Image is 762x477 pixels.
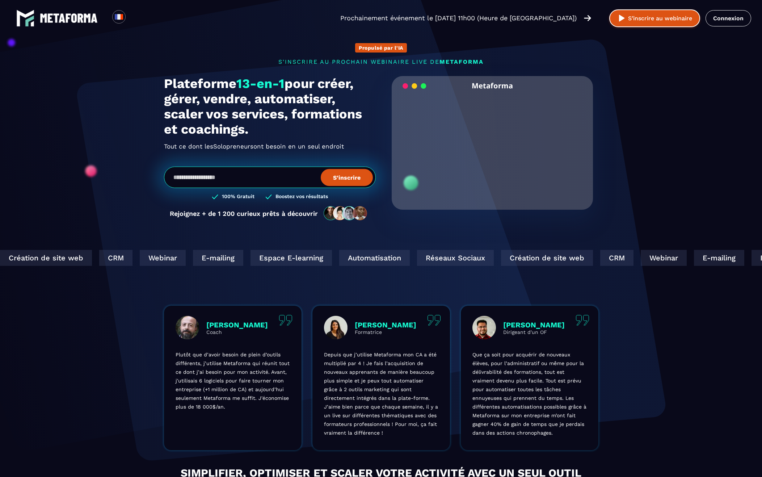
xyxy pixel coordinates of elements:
img: fr [114,12,123,21]
div: Webinar [140,250,186,266]
p: Que ça soit pour acquérir de nouveaux élèves, pour l’administratif ou même pour la délivrabilité ... [472,350,587,437]
div: E-mailing [694,250,744,266]
input: Search for option [132,14,137,22]
div: Espace E-learning [251,250,332,266]
div: Search for option [126,10,143,26]
p: Formatrice [355,329,416,335]
span: 13-en-1 [236,76,285,91]
div: CRM [600,250,633,266]
p: [PERSON_NAME] [503,321,565,329]
img: play [617,14,626,23]
a: Connexion [706,10,751,26]
p: Prochainement événement le [DATE] 11h00 (Heure de [GEOGRAPHIC_DATA]) [340,13,577,23]
button: S’inscrire [321,169,373,186]
img: quote [279,315,292,326]
h2: Metaforma [472,76,513,95]
img: logo [16,9,34,27]
h2: Tout ce dont les ont besoin en un seul endroit [164,141,376,152]
img: community-people [321,206,370,221]
p: Plutôt que d’avoir besoin de plein d’outils différents, j’utilise Metaforma qui réunit tout ce do... [176,350,290,411]
img: quote [427,315,441,326]
span: Solopreneurs [213,141,253,152]
video: Your browser does not support the video tag. [397,95,588,191]
div: Automatisation [339,250,410,266]
h3: 100% Gratuit [222,193,254,200]
h1: Plateforme pour créer, gérer, vendre, automatiser, scaler vos services, formations et coachings. [164,76,376,137]
button: S’inscrire au webinaire [609,9,700,27]
div: E-mailing [193,250,243,266]
img: profile [472,316,496,339]
h3: Boostez vos résultats [275,193,328,200]
p: Depuis que j’utilise Metaforma mon CA a été multiplié par 4 ! Je fais l’acquisition de nouveaux a... [324,350,438,437]
p: Rejoignez + de 1 200 curieux prêts à découvrir [170,210,318,217]
p: Coach [206,329,268,335]
div: CRM [99,250,132,266]
img: logo [40,13,98,23]
p: Propulsé par l'IA [359,45,403,51]
img: checked [265,193,272,200]
p: [PERSON_NAME] [355,321,416,329]
img: arrow-right [584,14,591,22]
p: [PERSON_NAME] [206,321,268,329]
img: quote [576,315,589,326]
div: Webinar [641,250,687,266]
img: profile [324,316,348,339]
div: Réseaux Sociaux [417,250,494,266]
div: Création de site web [501,250,593,266]
img: loading [403,83,426,89]
span: METAFORMA [439,58,484,65]
img: checked [212,193,218,200]
img: profile [176,316,199,339]
p: s'inscrire au prochain webinaire live de [164,58,598,65]
p: Dirigeant d'un OF [503,329,565,335]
